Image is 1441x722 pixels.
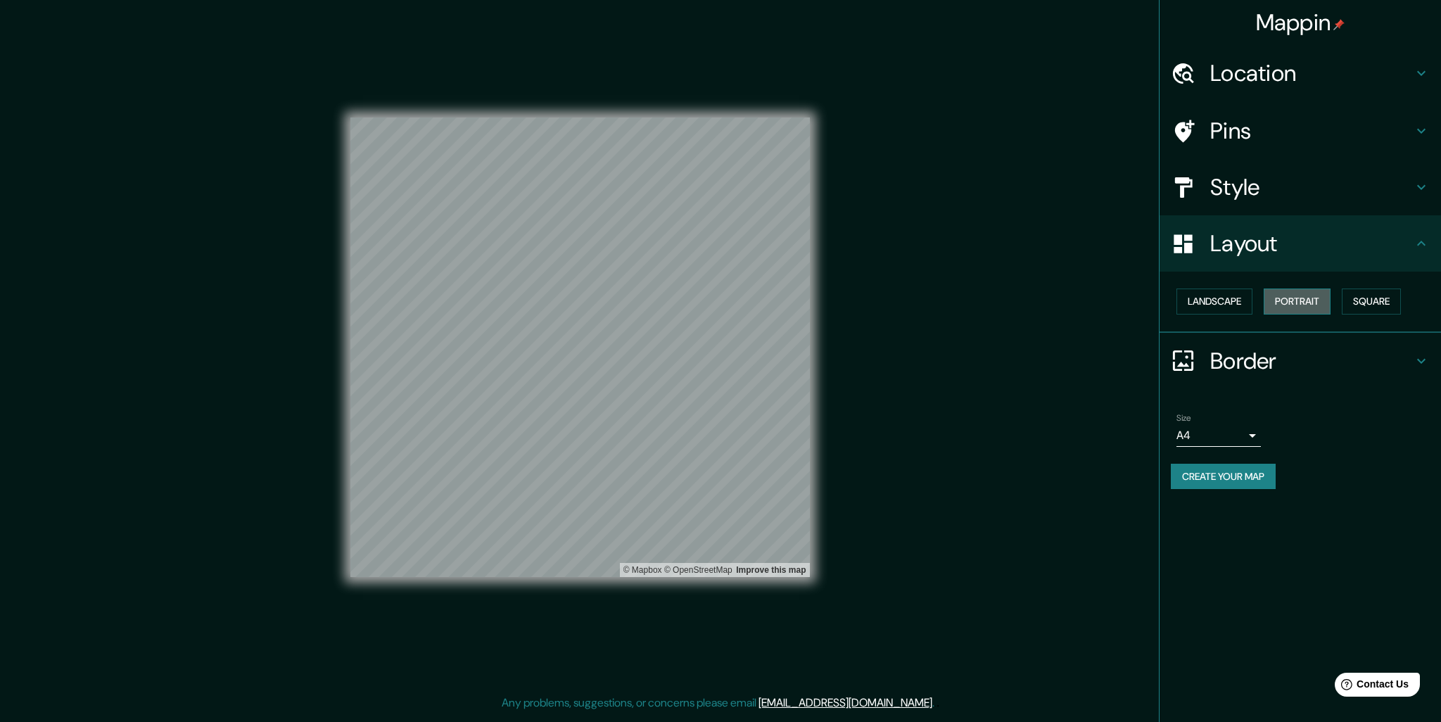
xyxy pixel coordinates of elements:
[1171,464,1276,490] button: Create your map
[1210,229,1413,258] h4: Layout
[758,695,932,710] a: [EMAIL_ADDRESS][DOMAIN_NAME]
[664,565,732,575] a: OpenStreetMap
[1176,424,1261,447] div: A4
[1210,59,1413,87] h4: Location
[350,118,810,577] canvas: Map
[736,565,806,575] a: Map feedback
[1316,667,1426,707] iframe: Help widget launcher
[623,565,662,575] a: Mapbox
[934,695,937,711] div: .
[937,695,939,711] div: .
[1210,173,1413,201] h4: Style
[1176,412,1191,424] label: Size
[1342,289,1401,315] button: Square
[1160,215,1441,272] div: Layout
[1176,289,1252,315] button: Landscape
[1210,347,1413,375] h4: Border
[1264,289,1331,315] button: Portrait
[1333,19,1345,30] img: pin-icon.png
[1256,8,1345,37] h4: Mappin
[1160,103,1441,159] div: Pins
[1160,333,1441,389] div: Border
[1160,45,1441,101] div: Location
[1160,159,1441,215] div: Style
[1210,117,1413,145] h4: Pins
[502,695,934,711] p: Any problems, suggestions, or concerns please email .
